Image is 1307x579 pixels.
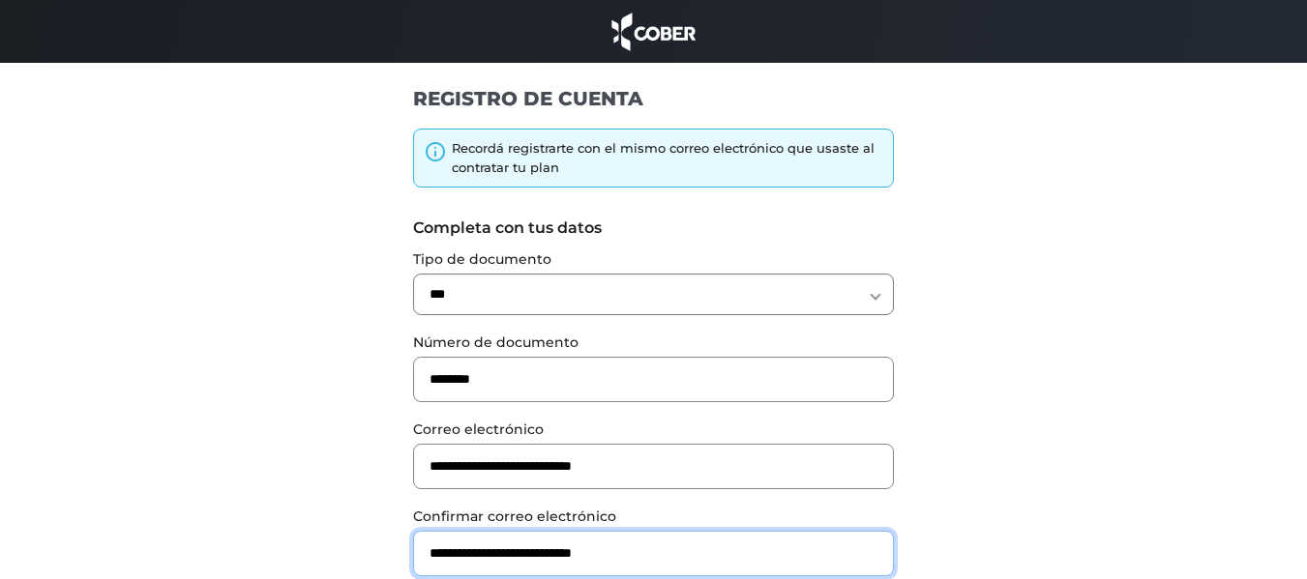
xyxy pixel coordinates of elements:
[413,86,894,111] h1: REGISTRO DE CUENTA
[413,333,894,353] label: Número de documento
[413,507,894,527] label: Confirmar correo electrónico
[413,420,894,440] label: Correo electrónico
[607,10,701,53] img: cober_marca.png
[452,139,883,177] div: Recordá registrarte con el mismo correo electrónico que usaste al contratar tu plan
[413,217,894,240] label: Completa con tus datos
[413,249,894,270] label: Tipo de documento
